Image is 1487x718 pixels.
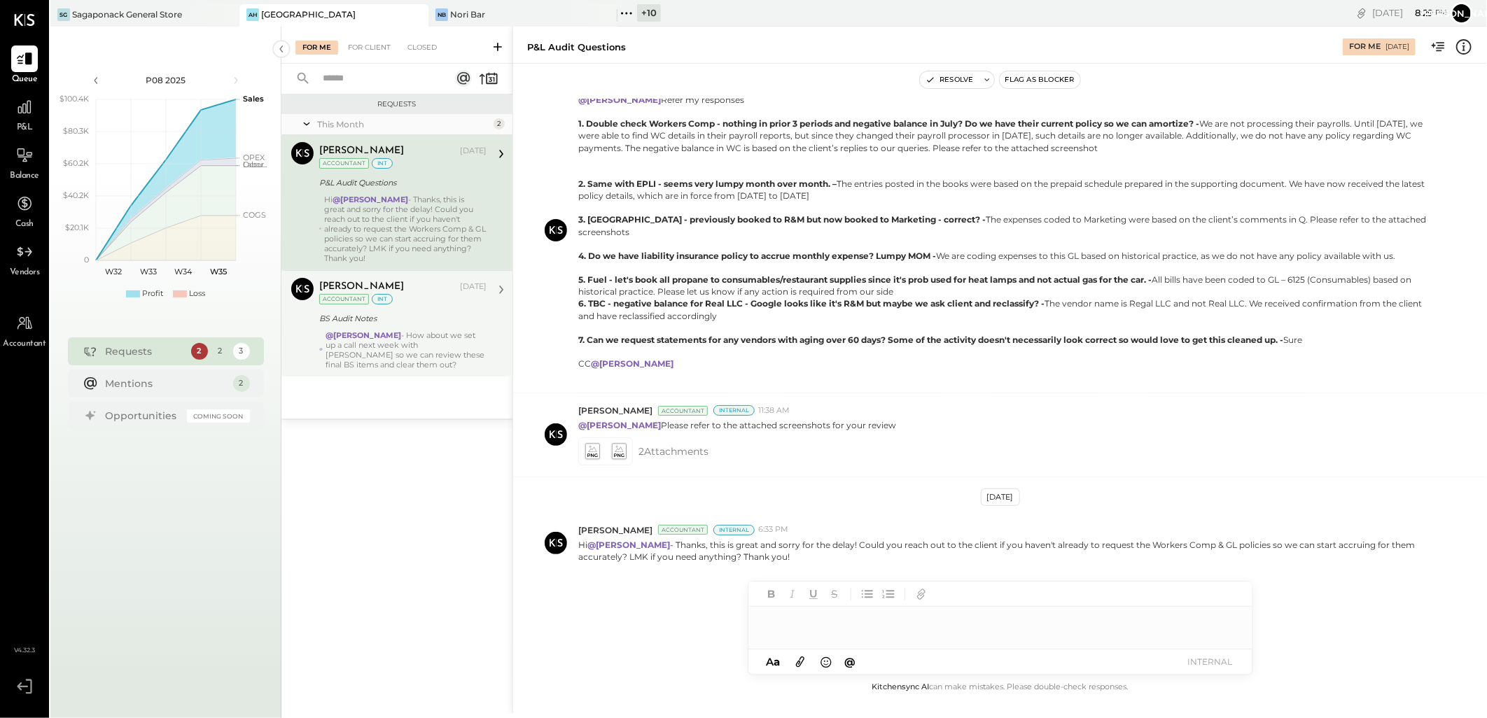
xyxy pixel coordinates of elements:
[858,585,877,603] button: Unordered List
[142,288,163,300] div: Profit
[15,218,34,231] span: Cash
[578,419,896,431] p: Please refer to the attached screenshots for your review
[400,41,444,55] div: Closed
[578,178,837,189] b: 2. Same with EPLI - seems very lumpy month over month. –
[527,41,626,54] div: P&L Audit Questions
[638,437,708,465] span: 2 Attachment s
[637,4,661,22] div: + 10
[578,274,1431,297] div: All bills have been coded to GL – 6125 (Consumables) based on historical practice. Please let us ...
[17,122,33,134] span: P&L
[189,288,205,300] div: Loss
[587,540,670,550] strong: @[PERSON_NAME]
[578,214,986,225] b: 3. [GEOGRAPHIC_DATA] - previously booked to R&M but now booked to Marketing - correct? -
[319,294,369,304] div: Accountant
[758,524,788,535] span: 6:33 PM
[233,343,250,360] div: 3
[1,45,48,86] a: Queue
[106,376,226,390] div: Mentions
[105,267,122,276] text: W32
[233,375,250,392] div: 2
[212,343,229,360] div: 2
[578,334,1431,346] div: Sure
[174,267,193,276] text: W34
[578,251,936,261] b: 4. Do we have liability insurance policy to accrue monthly expense? Lumpy MOM -
[57,8,70,21] div: SG
[981,488,1020,506] div: [DATE]
[578,420,661,430] strong: @[PERSON_NAME]
[84,255,89,265] text: 0
[243,153,265,162] text: OPEX
[825,585,844,603] button: Strikethrough
[372,294,393,304] div: int
[140,267,157,276] text: W33
[578,118,1199,129] b: 1. Double check Workers Comp - nothing in prior 3 periods and negative balance in July? Do we hav...
[210,267,227,276] text: W35
[106,409,180,423] div: Opportunities
[319,311,482,325] div: BS Audit Notes
[578,297,1431,321] div: The vendor name is Regal LLC and not Real LLC. We received confirmation from the client and have ...
[65,223,89,232] text: $20.1K
[106,74,225,86] div: P08 2025
[319,158,369,169] div: Accountant
[1,94,48,134] a: P&L
[460,146,487,157] div: [DATE]
[494,118,505,129] div: 2
[578,250,1431,262] div: We are coding expenses to this GL based on historical practice, as we do not have any policy avai...
[435,8,448,21] div: NB
[261,8,356,20] div: [GEOGRAPHIC_DATA]
[578,404,652,416] span: [PERSON_NAME]
[288,99,505,109] div: Requests
[4,338,46,351] span: Accountant
[243,210,266,220] text: COGS
[591,358,673,369] strong: @[PERSON_NAME]
[460,281,487,293] div: [DATE]
[450,8,485,20] div: Nori Bar
[578,539,1431,563] p: Hi - Thanks, this is great and sorry for the delay! Could you reach out to the client if you have...
[844,655,856,668] span: @
[1,310,48,351] a: Accountant
[319,144,404,158] div: [PERSON_NAME]
[319,176,482,190] div: P&L Audit Questions
[326,330,401,340] strong: @[PERSON_NAME]
[1,239,48,279] a: Vendors
[295,41,338,55] div: For Me
[713,525,755,535] div: Internal
[72,8,182,20] div: Sagaponack General Store
[578,94,661,105] strong: @[PERSON_NAME]
[578,274,1152,285] b: 5. Fuel - let's book all propane to consumables/restaurant supplies since it's prob used for heat...
[187,409,250,423] div: Coming Soon
[762,654,785,670] button: Aa
[243,94,264,104] text: Sales
[578,335,1283,345] b: 7. Can we request statements for any vendors with aging over 60 days? Some of the activity doesn'...
[840,653,860,670] button: @
[658,525,708,535] div: Accountant
[1,190,48,231] a: Cash
[63,158,89,168] text: $60.2K
[879,585,898,603] button: Ordered List
[10,267,40,279] span: Vendors
[578,298,1045,309] b: 6. TBC - negative balance for Real LLC - Google looks like it's R&M but maybe we ask client and r...
[578,94,1431,381] p: Refer my responses
[12,73,38,86] span: Queue
[578,178,1431,202] div: The entries posted in the books were based on the prepaid schedule prepared in the supporting doc...
[804,585,823,603] button: Underline
[333,195,408,204] strong: @[PERSON_NAME]
[326,330,487,369] div: - How about we set up a call next week with [PERSON_NAME] so we can review these final BS items a...
[1349,41,1381,52] div: For Me
[578,213,1431,237] div: The expenses coded to Marketing were based on the client’s comments in Q. Please refer to the att...
[1182,652,1238,671] button: INTERNAL
[658,406,708,416] div: Accountant
[317,118,490,130] div: This Month
[578,118,1431,153] div: We are not processing their payrolls. Until [DATE], we were able to find WC details in their payr...
[341,41,398,55] div: For Client
[246,8,259,21] div: AH
[191,343,208,360] div: 2
[920,71,979,88] button: Resolve
[758,405,790,416] span: 11:38 AM
[1385,42,1409,52] div: [DATE]
[63,190,89,200] text: $40.2K
[774,655,780,668] span: a
[1451,2,1473,24] button: [PERSON_NAME]
[578,358,1431,369] div: CC
[1000,71,1080,88] button: Flag as Blocker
